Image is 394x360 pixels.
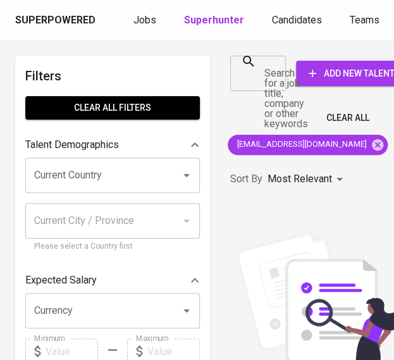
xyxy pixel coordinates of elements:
span: Candidates [272,14,322,26]
h6: Filters [25,66,200,86]
span: Jobs [133,14,156,26]
div: Talent Demographics [25,132,200,158]
p: Expected Salary [25,273,97,288]
p: Talent Demographics [25,137,119,152]
p: Please select a Country first [34,240,191,253]
a: Superpowered [15,13,98,28]
span: Clear All [326,110,369,126]
p: Sort By [230,171,262,187]
a: Jobs [133,13,159,28]
span: Clear All filters [35,100,190,116]
a: Candidates [272,13,324,28]
span: Teams [350,14,379,26]
div: Superpowered [15,13,95,28]
span: [EMAIL_ADDRESS][DOMAIN_NAME] [228,139,374,151]
button: Open [178,166,195,184]
a: Superhunter [184,13,247,28]
a: Teams [350,13,382,28]
button: Clear All filters [25,96,200,120]
div: Most Relevant [268,168,347,191]
button: Clear All [321,106,374,130]
b: Superhunter [184,14,244,26]
div: Expected Salary [25,268,200,293]
div: [EMAIL_ADDRESS][DOMAIN_NAME] [228,135,388,155]
p: Most Relevant [268,171,332,187]
button: Open [178,302,195,320]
